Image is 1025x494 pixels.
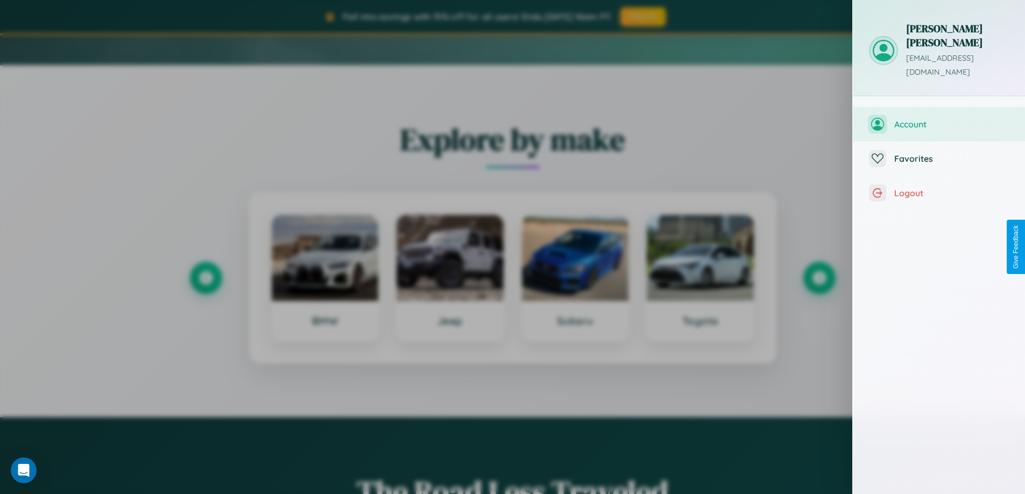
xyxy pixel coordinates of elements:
[894,153,1009,164] span: Favorites
[11,457,37,483] div: Open Intercom Messenger
[894,119,1009,130] span: Account
[894,188,1009,198] span: Logout
[853,176,1025,210] button: Logout
[906,22,1009,49] h3: [PERSON_NAME] [PERSON_NAME]
[853,141,1025,176] button: Favorites
[906,52,1009,80] p: [EMAIL_ADDRESS][DOMAIN_NAME]
[1012,225,1020,269] div: Give Feedback
[853,107,1025,141] button: Account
